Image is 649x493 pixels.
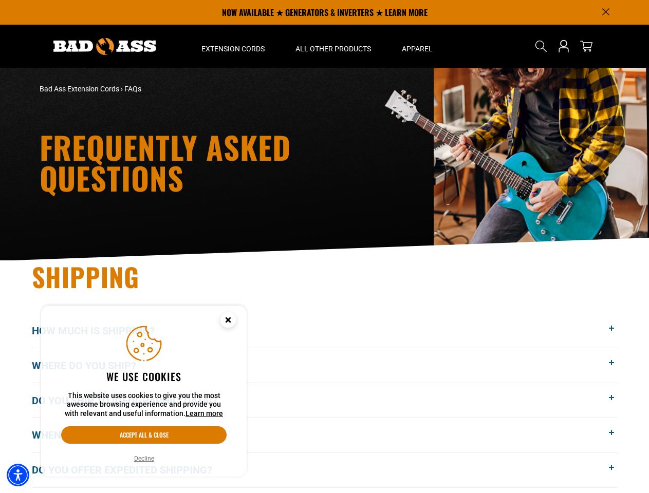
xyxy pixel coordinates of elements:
[32,453,618,487] button: Do you offer expedited shipping?
[32,257,140,295] span: Shipping
[131,453,157,464] button: Decline
[32,358,152,373] span: Where do you ship?
[32,418,618,452] button: When will my order get here?
[124,85,141,93] span: FAQs
[40,131,415,193] h1: Frequently Asked Questions
[533,38,549,54] summary: Search
[32,383,618,418] button: Do you ship to [GEOGRAPHIC_DATA]?
[555,25,572,68] a: Open this option
[186,409,223,418] a: This website uses cookies to give you the most awesome browsing experience and provide you with r...
[40,84,415,94] nav: breadcrumbs
[32,314,618,348] button: How much is shipping?
[40,85,119,93] a: Bad Ass Extension Cords
[41,306,247,477] aside: Cookie Consent
[32,323,170,338] span: How much is shipping?
[186,25,280,68] summary: Extension Cords
[61,391,227,419] p: This website uses cookies to give you the most awesome browsing experience and provide you with r...
[32,348,618,383] button: Where do you ship?
[61,426,227,444] button: Accept all & close
[402,44,433,53] span: Apparel
[121,85,123,93] span: ›
[210,306,247,337] button: Close this option
[32,427,210,443] span: When will my order get here?
[578,40,595,52] a: cart
[7,464,29,486] div: Accessibility Menu
[386,25,448,68] summary: Apparel
[295,44,371,53] span: All Other Products
[53,38,156,55] img: Bad Ass Extension Cords
[32,393,233,408] span: Do you ship to [GEOGRAPHIC_DATA]?
[280,25,386,68] summary: All Other Products
[61,370,227,383] h2: We use cookies
[201,44,265,53] span: Extension Cords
